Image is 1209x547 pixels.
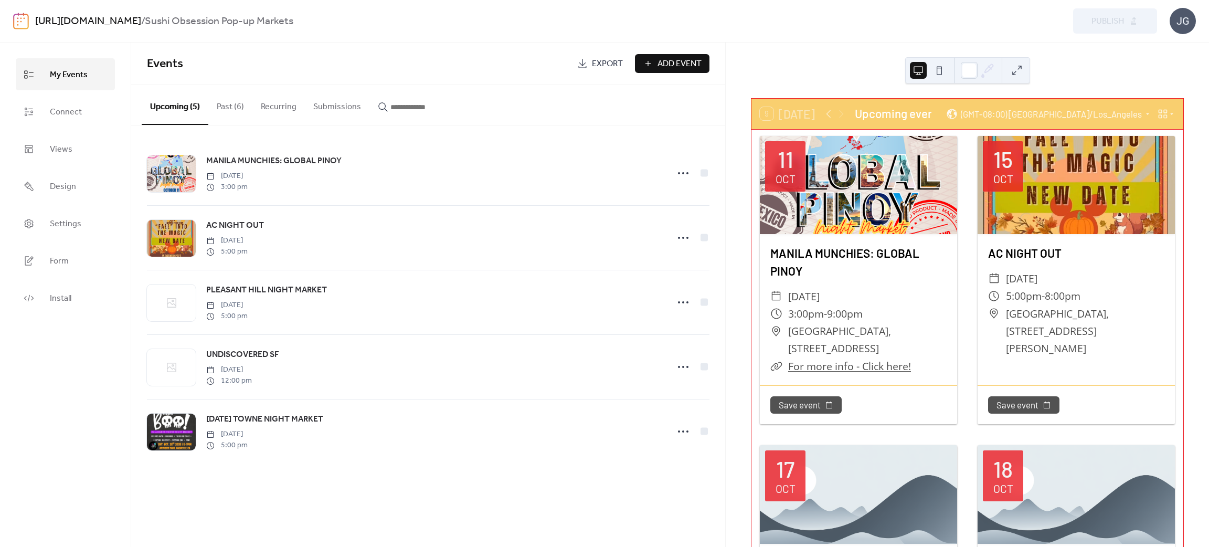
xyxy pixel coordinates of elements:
[206,182,248,193] span: 3:00 pm
[206,349,279,361] span: UNDISCOVERED SF
[824,305,827,322] span: -
[776,173,796,184] div: Oct
[141,12,145,31] b: /
[50,178,76,195] span: Design
[788,322,947,357] span: [GEOGRAPHIC_DATA], [STREET_ADDRESS]
[206,311,248,322] span: 5:00 pm
[1042,287,1045,304] span: -
[778,148,793,170] div: 11
[206,348,279,362] a: UNDISCOVERED SF
[50,104,82,120] span: Connect
[770,322,782,340] div: ​
[16,207,115,239] a: Settings
[206,155,342,167] span: MANILA MUNCHIES: GLOBAL PINOY
[770,305,782,322] div: ​
[988,305,1000,322] div: ​
[50,216,81,232] span: Settings
[855,105,932,123] div: Upcoming events
[1006,270,1037,287] span: [DATE]
[206,440,248,451] span: 5:00 pm
[993,173,1013,184] div: Oct
[206,246,248,257] span: 5:00 pm
[206,283,327,297] a: PLEASANT HILL NIGHT MARKET
[1006,287,1042,304] span: 5:00pm
[16,96,115,128] a: Connect
[305,85,369,124] button: Submissions
[788,288,820,305] span: [DATE]
[50,253,69,269] span: Form
[635,54,709,73] button: Add Event
[770,357,782,375] div: ​
[206,413,323,426] span: [DATE] TOWNE NIGHT MARKET
[770,396,842,414] button: Save event
[147,52,183,76] span: Events
[988,270,1000,287] div: ​
[50,290,71,307] span: Install
[208,85,252,124] button: Past (6)
[1045,287,1080,304] span: 8:00pm
[657,58,702,70] span: Add Event
[1006,305,1164,357] span: [GEOGRAPHIC_DATA], [STREET_ADDRESS][PERSON_NAME]
[1170,8,1196,34] div: JG
[993,483,1013,494] div: Oct
[206,171,248,182] span: [DATE]
[206,219,264,233] a: AC NIGHT OUT
[16,58,115,90] a: My Events
[770,246,919,278] a: MANILA MUNCHIES: GLOBAL PINOY
[206,429,248,440] span: [DATE]
[50,67,88,83] span: My Events
[776,483,796,494] div: Oct
[13,13,29,29] img: logo
[206,154,342,168] a: MANILA MUNCHIES: GLOBAL PINOY
[569,54,631,73] a: Export
[993,458,1013,480] div: 18
[592,58,623,70] span: Export
[16,170,115,202] a: Design
[961,110,1142,119] span: (GMT-08:00) [GEOGRAPHIC_DATA]/Los_Angeles
[827,305,863,322] span: 9:00pm
[16,133,115,165] a: Views
[16,245,115,277] a: Form
[50,141,72,157] span: Views
[776,458,794,480] div: 17
[770,288,782,305] div: ​
[206,235,248,246] span: [DATE]
[206,375,252,386] span: 12:00 pm
[978,245,1175,262] div: AC NIGHT OUT
[206,300,248,311] span: [DATE]
[788,359,911,373] a: For more info - Click here!
[988,396,1059,414] button: Save event
[252,85,305,124] button: Recurring
[16,282,115,314] a: Install
[993,148,1013,170] div: 15
[788,305,824,322] span: 3:00pm
[35,12,141,31] a: [URL][DOMAIN_NAME]
[206,364,252,375] span: [DATE]
[142,85,208,125] button: Upcoming (5)
[206,284,327,297] span: PLEASANT HILL NIGHT MARKET
[145,12,293,31] b: Sushi Obsession Pop-up Markets
[206,413,323,426] a: [DATE] TOWNE NIGHT MARKET
[988,287,1000,304] div: ​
